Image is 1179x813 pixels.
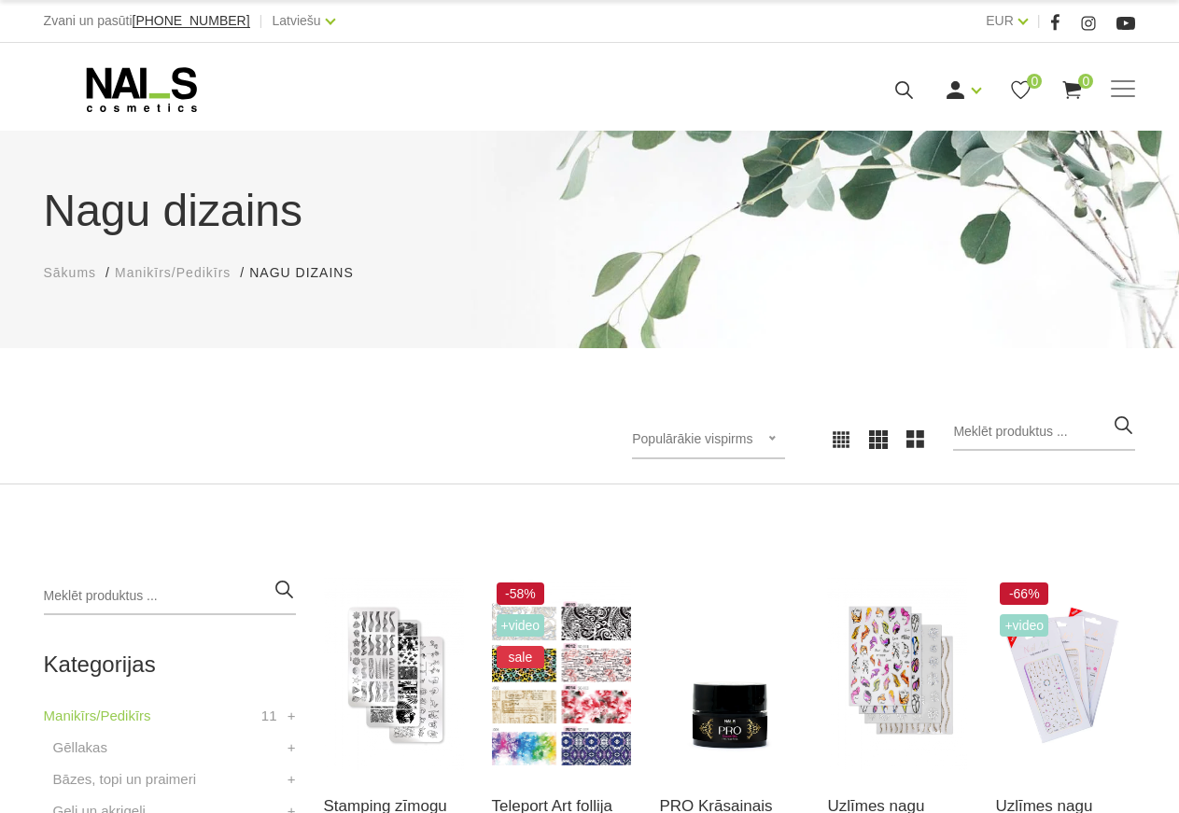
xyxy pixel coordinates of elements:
[659,578,799,770] img: Augstas kvalitātes krāsainie geli ar 4D pigmentu un piesātinātu toni. Dod iespēju zīmēt smalkas l...
[44,263,97,283] a: Sākums
[1027,74,1042,89] span: 0
[288,705,296,727] a: +
[44,265,97,280] span: Sākums
[1009,78,1032,102] a: 0
[953,414,1135,451] input: Meklēt produktus ...
[249,263,372,283] li: Nagu dizains
[261,705,277,727] span: 11
[133,14,250,28] a: [PHONE_NUMBER]
[44,177,1136,245] h1: Nagu dizains
[1000,582,1048,605] span: -66%
[492,578,632,770] img: Folija nagu dizainam, paredzēta lietot kopā ar Teleport Sticky Gel.Piedāvājumā 40 veidi, 20 x 4cm...
[44,9,250,33] div: Zvani un pasūti
[995,578,1135,770] img: Profesionālās dizaina uzlīmes nagiem...
[497,614,545,637] span: +Video
[827,578,967,770] img: Dažādu stilu nagu uzlīmes. Piemērotas gan modelētiem nagiem, gan gēllakas pārklājumam. Pamatam na...
[497,582,545,605] span: -58%
[288,768,296,791] a: +
[260,9,263,33] span: |
[53,768,196,791] a: Bāzes, topi un praimeri
[115,263,231,283] a: Manikīrs/Pedikīrs
[53,736,107,759] a: Gēllakas
[1000,614,1048,637] span: +Video
[44,652,296,677] h2: Kategorijas
[115,265,231,280] span: Manikīrs/Pedikīrs
[986,9,1014,32] a: EUR
[497,646,545,668] span: sale
[133,13,250,28] span: [PHONE_NUMBER]
[272,9,320,32] a: Latviešu
[1060,78,1084,102] a: 0
[44,578,296,615] input: Meklēt produktus ...
[632,431,752,446] span: Populārākie vispirms
[1078,74,1093,89] span: 0
[324,578,464,770] img: Metāla zīmogošanas plate. Augstas kvalitātes gravējums garantē pat vismazāko detaļu atspiedumu. P...
[44,705,151,727] a: Manikīrs/Pedikīrs
[288,736,296,759] a: +
[1037,9,1041,33] span: |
